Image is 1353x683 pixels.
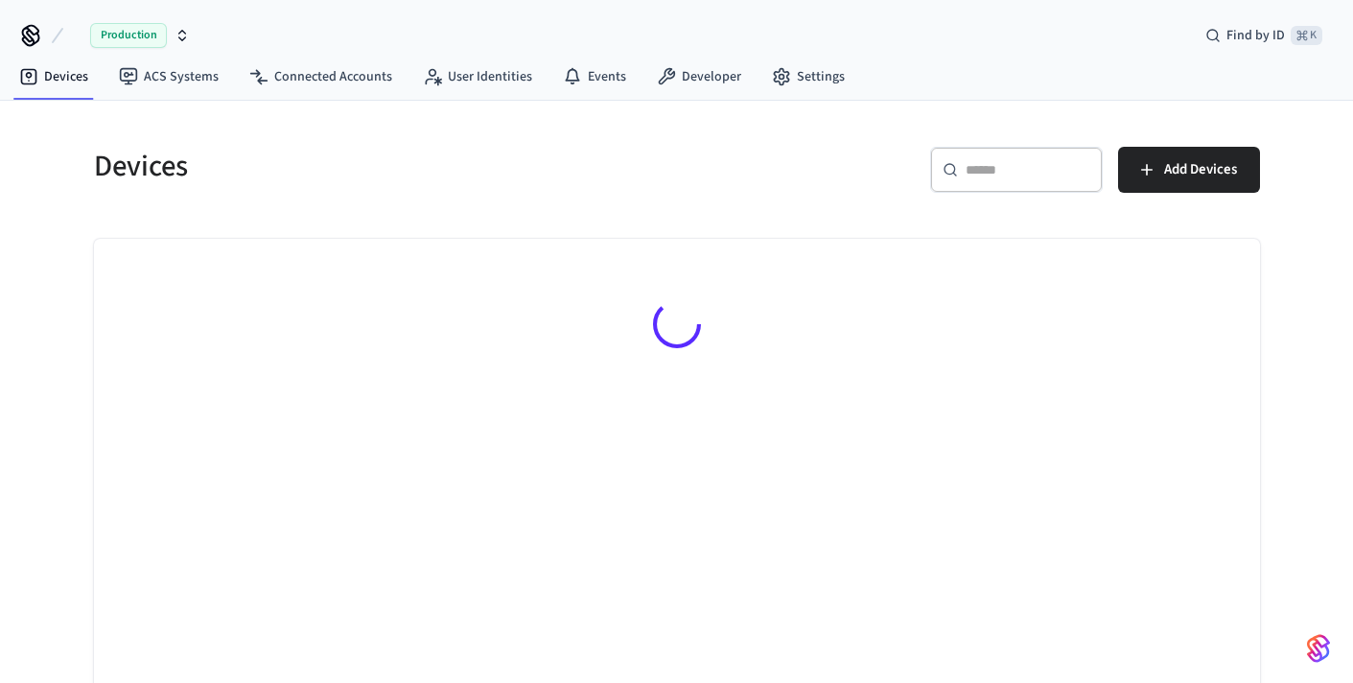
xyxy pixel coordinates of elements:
button: Add Devices [1118,147,1260,193]
span: ⌘ K [1291,26,1322,45]
a: Connected Accounts [234,59,408,94]
a: ACS Systems [104,59,234,94]
a: Developer [642,59,757,94]
h5: Devices [94,147,665,186]
span: Find by ID [1226,26,1285,45]
div: Find by ID⌘ K [1190,18,1338,53]
a: Devices [4,59,104,94]
a: User Identities [408,59,548,94]
img: SeamLogoGradient.69752ec5.svg [1307,633,1330,664]
a: Events [548,59,642,94]
span: Add Devices [1164,157,1237,182]
a: Settings [757,59,860,94]
span: Production [90,23,167,48]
